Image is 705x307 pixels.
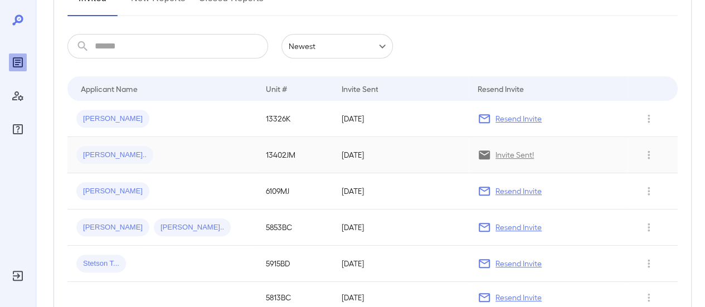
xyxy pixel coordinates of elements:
[640,255,658,272] button: Row Actions
[640,110,658,128] button: Row Actions
[495,292,542,303] p: Resend Invite
[478,82,524,95] div: Resend Invite
[76,186,149,197] span: [PERSON_NAME]
[640,146,658,164] button: Row Actions
[332,137,469,173] td: [DATE]
[81,82,138,95] div: Applicant Name
[257,209,333,246] td: 5853BC
[257,137,333,173] td: 13402JM
[640,218,658,236] button: Row Actions
[495,186,542,197] p: Resend Invite
[332,101,469,137] td: [DATE]
[9,267,27,285] div: Log Out
[76,259,126,269] span: Stetson T...
[332,209,469,246] td: [DATE]
[9,87,27,105] div: Manage Users
[266,82,287,95] div: Unit #
[257,246,333,282] td: 5915BD
[281,34,393,59] div: Newest
[495,149,534,160] p: Invite Sent!
[495,258,542,269] p: Resend Invite
[9,53,27,71] div: Reports
[640,289,658,306] button: Row Actions
[257,173,333,209] td: 6109MJ
[495,222,542,233] p: Resend Invite
[495,113,542,124] p: Resend Invite
[332,246,469,282] td: [DATE]
[76,114,149,124] span: [PERSON_NAME]
[332,173,469,209] td: [DATE]
[76,222,149,233] span: [PERSON_NAME]
[76,150,153,160] span: [PERSON_NAME]..
[257,101,333,137] td: 13326K
[640,182,658,200] button: Row Actions
[341,82,378,95] div: Invite Sent
[154,222,231,233] span: [PERSON_NAME]..
[9,120,27,138] div: FAQ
